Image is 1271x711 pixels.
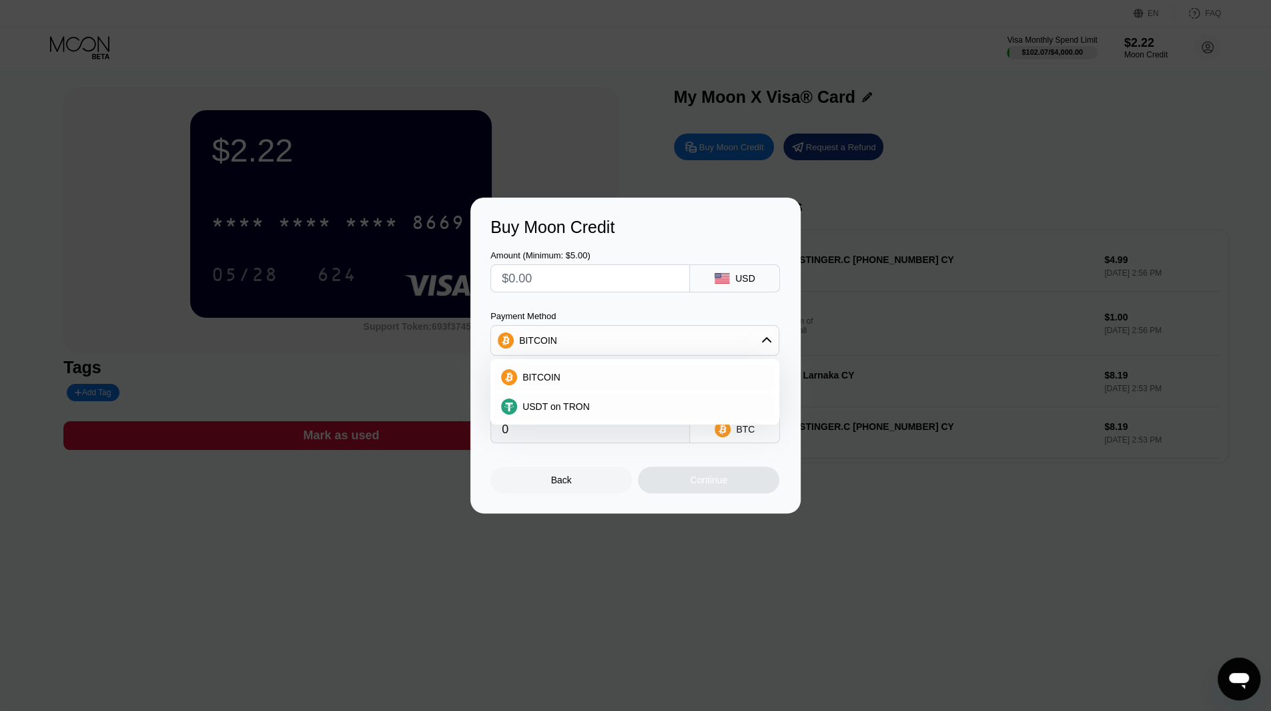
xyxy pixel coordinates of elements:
[736,424,755,435] div: BTC
[1218,658,1260,700] iframe: Button to launch messaging window
[490,311,779,321] div: Payment Method
[494,364,775,391] div: BITCOIN
[502,265,679,292] input: $0.00
[551,475,572,485] div: Back
[519,335,557,346] div: BITCOIN
[490,250,690,260] div: Amount (Minimum: $5.00)
[490,467,632,493] div: Back
[522,372,560,383] span: BITCOIN
[735,273,755,284] div: USD
[494,393,775,420] div: USDT on TRON
[522,401,590,412] span: USDT on TRON
[490,218,781,237] div: Buy Moon Credit
[491,327,779,354] div: BITCOIN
